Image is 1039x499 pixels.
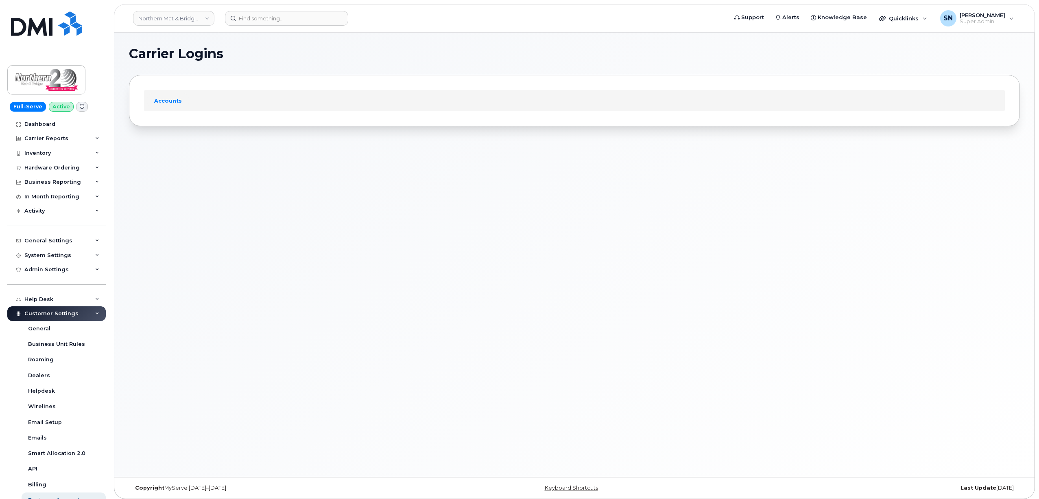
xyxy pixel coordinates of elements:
[723,485,1020,491] div: [DATE]
[147,93,189,108] a: Accounts
[545,485,598,491] a: Keyboard Shortcuts
[129,48,223,60] span: Carrier Logins
[129,485,426,491] div: MyServe [DATE]–[DATE]
[960,485,996,491] strong: Last Update
[135,485,164,491] strong: Copyright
